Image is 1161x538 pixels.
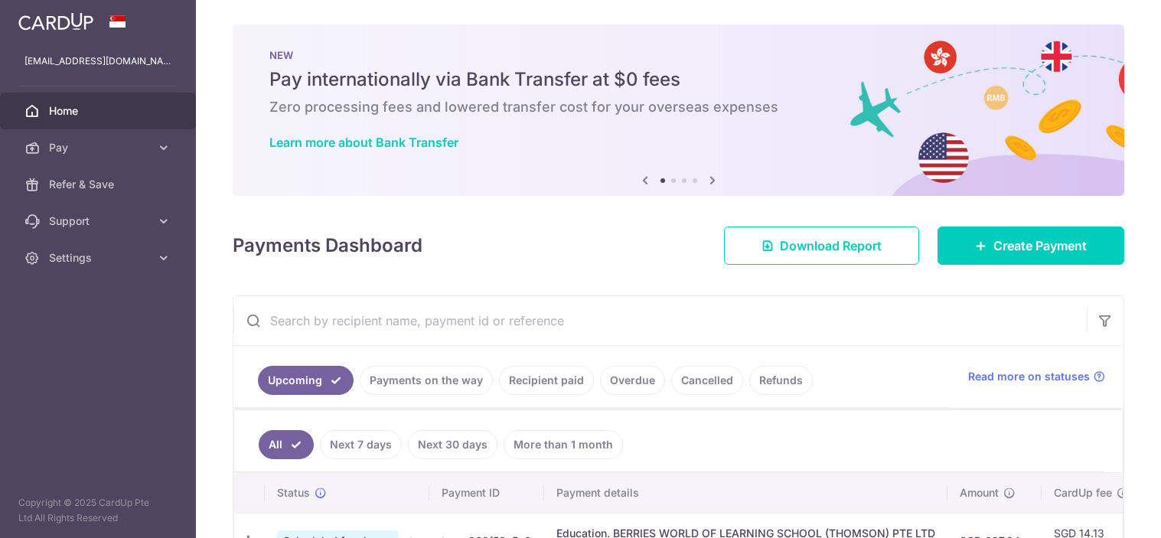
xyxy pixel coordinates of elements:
a: Upcoming [258,366,354,395]
input: Search by recipient name, payment id or reference [233,296,1087,345]
a: Read more on statuses [968,369,1105,384]
p: NEW [269,49,1088,61]
span: Create Payment [993,236,1087,255]
span: Refer & Save [49,177,150,192]
th: Payment details [544,473,947,513]
span: Pay [49,140,150,155]
a: Payments on the way [360,366,493,395]
h4: Payments Dashboard [233,232,422,259]
span: Settings [49,250,150,266]
h5: Pay internationally via Bank Transfer at $0 fees [269,67,1088,92]
a: More than 1 month [504,430,623,459]
span: CardUp fee [1054,485,1112,501]
a: Cancelled [671,366,743,395]
span: Support [49,214,150,229]
span: Home [49,103,150,119]
h6: Zero processing fees and lowered transfer cost for your overseas expenses [269,98,1088,116]
img: Bank transfer banner [233,24,1124,196]
a: All [259,430,314,459]
span: Status [277,485,310,501]
th: Payment ID [429,473,544,513]
span: Amount [960,485,999,501]
span: Download Report [780,236,882,255]
span: Read more on statuses [968,369,1090,384]
p: [EMAIL_ADDRESS][DOMAIN_NAME] [24,54,171,69]
a: Refunds [749,366,813,395]
a: Recipient paid [499,366,594,395]
img: CardUp [18,12,93,31]
a: Create Payment [938,227,1124,265]
iframe: Opens a widget where you can find more information [1063,492,1146,530]
a: Next 30 days [408,430,497,459]
a: Learn more about Bank Transfer [269,135,458,150]
a: Download Report [724,227,919,265]
a: Overdue [600,366,665,395]
a: Next 7 days [320,430,402,459]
